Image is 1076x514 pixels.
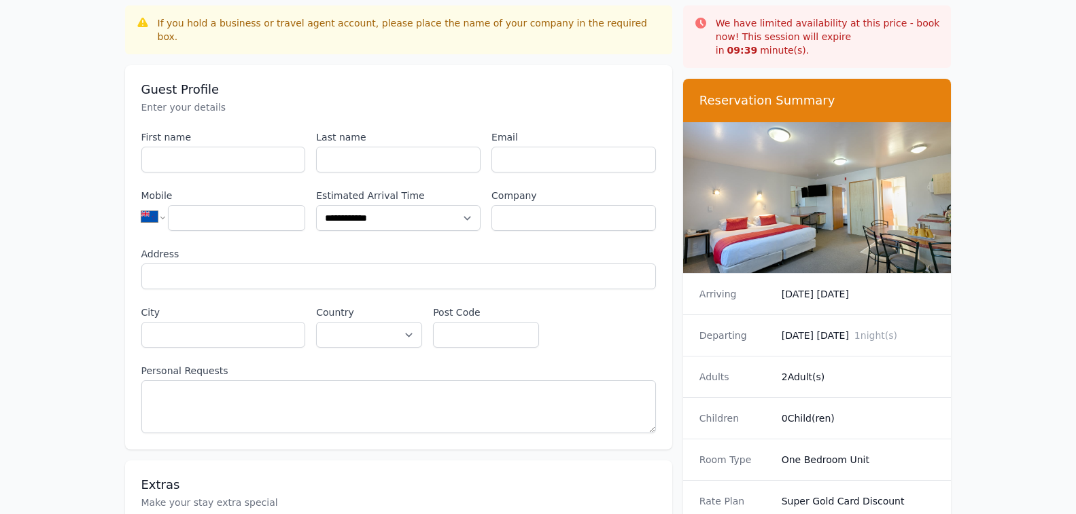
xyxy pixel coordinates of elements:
dt: Room Type [699,453,771,466]
dd: Super Gold Card Discount [782,494,935,508]
div: If you hold a business or travel agent account, please place the name of your company in the requ... [158,16,661,43]
label: Last name [316,130,481,144]
h3: Extras [141,477,656,493]
img: One Bedroom Unit [683,122,952,273]
dt: Departing [699,329,771,342]
dd: 0 Child(ren) [782,411,935,425]
p: Enter your details [141,100,656,114]
label: Personal Requests [141,364,656,378]
label: Estimated Arrival Time [316,189,481,202]
dd: [DATE] [DATE] [782,287,935,301]
span: 1 night(s) [854,330,897,341]
strong: 09 : 39 [727,45,758,56]
h3: Reservation Summary [699,92,935,109]
label: Address [141,247,656,261]
dt: Adults [699,370,771,384]
dt: Rate Plan [699,494,771,508]
dt: Arriving [699,287,771,301]
label: Country [316,306,422,319]
label: Post Code [433,306,539,319]
dt: Children [699,411,771,425]
label: City [141,306,306,319]
p: Make your stay extra special [141,496,656,509]
dd: [DATE] [DATE] [782,329,935,342]
p: We have limited availability at this price - book now! This session will expire in minute(s). [716,16,941,57]
dd: One Bedroom Unit [782,453,935,466]
label: Mobile [141,189,306,202]
label: First name [141,130,306,144]
label: Email [491,130,656,144]
h3: Guest Profile [141,81,656,98]
dd: 2 Adult(s) [782,370,935,384]
label: Company [491,189,656,202]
